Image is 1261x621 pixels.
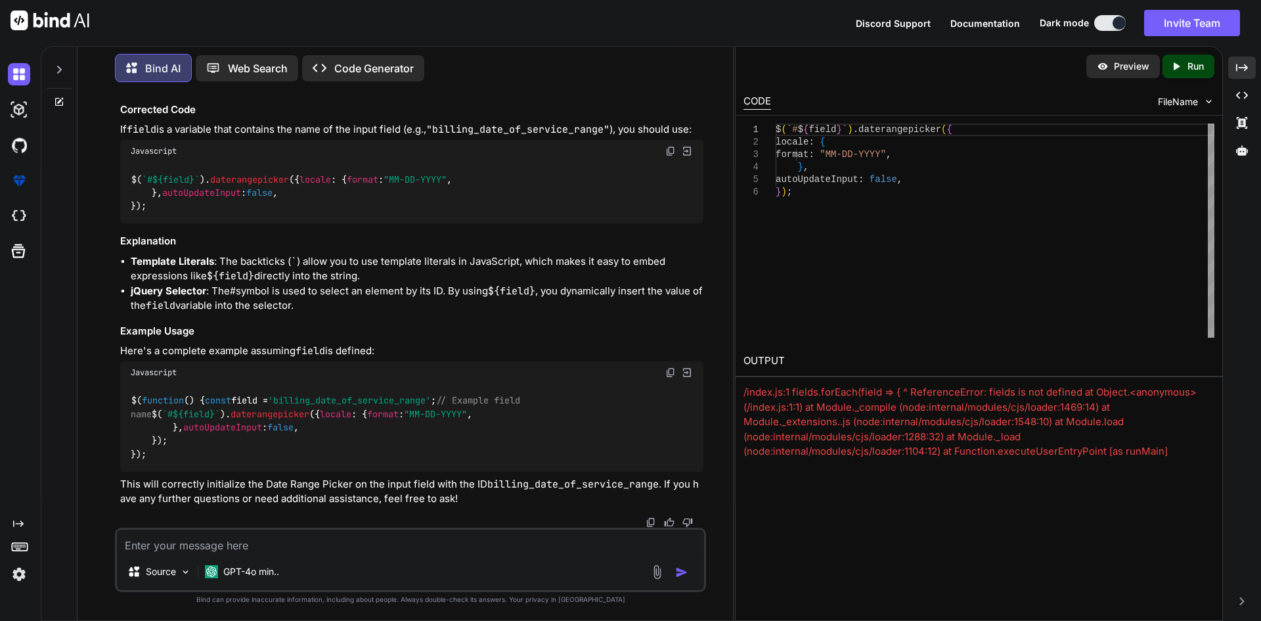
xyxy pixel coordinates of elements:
span: format [776,149,808,160]
span: . [852,124,858,135]
span: 'billing_date_of_service_range' [268,395,431,407]
p: Run [1187,60,1204,73]
code: ${field} [488,285,535,298]
img: Pick Models [180,566,191,578]
span: , [803,162,808,172]
div: 5 [743,173,759,186]
img: preview [1097,60,1109,72]
span: } [836,124,841,135]
img: cloudideIcon [8,205,30,227]
p: Web Search [228,60,288,76]
img: darkAi-studio [8,99,30,121]
span: daterangepicker [231,408,309,420]
span: $ [797,124,803,135]
div: 6 [743,186,759,198]
span: autoUpdateInput [776,174,858,185]
code: ` [291,255,297,268]
span: } [797,162,803,172]
img: copy [646,517,656,528]
img: copy [665,146,676,156]
img: Open in Browser [681,367,693,379]
span: field [808,124,836,135]
span: `# ` [162,408,220,420]
span: ) [847,124,852,135]
span: daterangepicker [858,124,941,135]
span: locale [299,173,331,185]
strong: Template Literals [131,255,214,267]
code: "billing_date_of_service_range" [426,123,609,136]
span: daterangepicker [210,173,289,185]
span: false [869,174,896,185]
span: ${field} [173,408,215,420]
button: Invite Team [1144,10,1240,36]
code: field [296,344,325,357]
span: , [886,149,891,160]
h3: Corrected Code [120,103,703,118]
span: ( [781,124,786,135]
p: GPT-4o min.. [223,565,279,578]
span: : [808,137,814,147]
button: Discord Support [856,16,931,30]
span: format [367,408,399,420]
span: locale [320,408,351,420]
p: Source [146,565,176,578]
span: false [246,187,273,198]
span: ( [941,124,946,135]
img: copy [665,367,676,378]
code: field [127,123,156,136]
span: FileName [1158,95,1198,108]
code: ${field} [207,269,254,283]
div: /index.js:1 fields.forEach(field => { ^ ReferenceError: fields is not defined at Object.<anonymou... [743,385,1214,489]
span: Discord Support [856,18,931,29]
span: ; [786,187,791,197]
span: : [808,149,814,160]
img: darkChat [8,63,30,85]
p: If is a variable that contains the name of the input field (e.g., ), you should use: [120,122,703,137]
div: 1 [743,124,759,136]
span: locale [776,137,808,147]
span: , [897,174,902,185]
img: chevron down [1203,96,1214,107]
p: Bind AI [145,60,181,76]
img: dislike [682,517,693,528]
h3: Explanation [120,234,703,249]
span: ` [842,124,847,135]
span: ) [781,187,786,197]
span: "MM-DD-YYYY" [384,173,447,185]
img: settings [8,563,30,586]
h3: Example Usage [120,324,703,339]
span: { [820,137,825,147]
p: Preview [1114,60,1149,73]
p: Code Generator [334,60,414,76]
span: { [803,124,808,135]
img: icon [675,566,688,579]
li: : The backticks ( ) allow you to use template literals in JavaScript, which makes it easy to embe... [131,254,703,284]
span: ${field} [152,173,194,185]
span: autoUpdateInput [162,187,241,198]
span: "MM-DD-YYYY" [404,408,467,420]
img: premium [8,170,30,192]
code: billing_date_of_service_range [487,478,659,491]
h2: OUTPUT [736,346,1222,377]
span: { [946,124,952,135]
span: false [267,421,294,433]
span: $ [776,124,781,135]
code: field [146,299,175,312]
span: autoUpdateInput [183,421,262,433]
span: Javascript [131,146,177,156]
img: GPT-4o mini [205,565,218,578]
span: } [776,187,781,197]
span: Documentation [950,18,1020,29]
img: like [664,517,675,528]
button: Documentation [950,16,1020,30]
p: This will correctly initialize the Date Range Picker on the input field with the ID . If you have... [120,477,703,507]
span: format [347,173,378,185]
p: Here's a complete example assuming is defined: [120,344,703,359]
span: Javascript [131,367,177,378]
img: attachment [650,564,665,580]
span: `# ` [142,173,200,185]
div: 3 [743,149,759,161]
span: function [142,395,184,407]
img: Bind AI [11,11,89,30]
div: 2 [743,136,759,149]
